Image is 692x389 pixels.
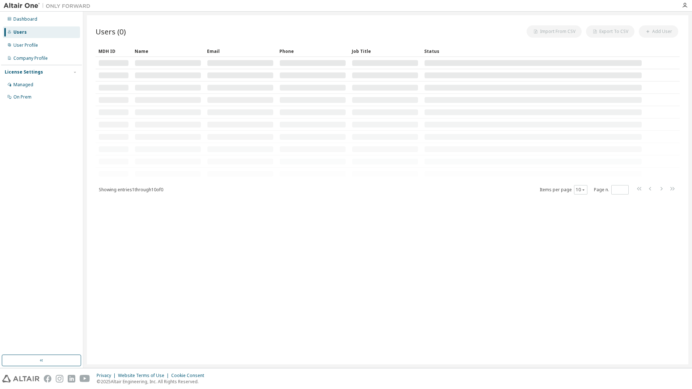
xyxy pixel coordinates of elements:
div: Job Title [352,45,418,57]
span: Page n. [594,185,629,194]
span: Items per page [540,185,587,194]
p: © 2025 Altair Engineering, Inc. All Rights Reserved. [97,378,208,385]
div: Cookie Consent [171,373,208,378]
img: linkedin.svg [68,375,75,382]
div: Phone [279,45,346,57]
div: Name [135,45,201,57]
img: instagram.svg [56,375,63,382]
button: Add User [639,25,678,38]
img: altair_logo.svg [2,375,39,382]
button: Export To CSV [586,25,634,38]
button: Import From CSV [527,25,582,38]
img: Altair One [4,2,94,9]
div: Website Terms of Use [118,373,171,378]
div: Company Profile [13,55,48,61]
button: 10 [576,187,586,193]
div: Dashboard [13,16,37,22]
img: facebook.svg [44,375,51,382]
span: Users (0) [96,26,126,37]
div: Users [13,29,27,35]
div: Email [207,45,274,57]
span: Showing entries 1 through 10 of 0 [99,187,163,193]
div: License Settings [5,69,43,75]
div: On Prem [13,94,31,100]
img: youtube.svg [80,375,90,382]
div: MDH ID [98,45,129,57]
div: Status [424,45,642,57]
div: Privacy [97,373,118,378]
div: User Profile [13,42,38,48]
div: Managed [13,82,33,88]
